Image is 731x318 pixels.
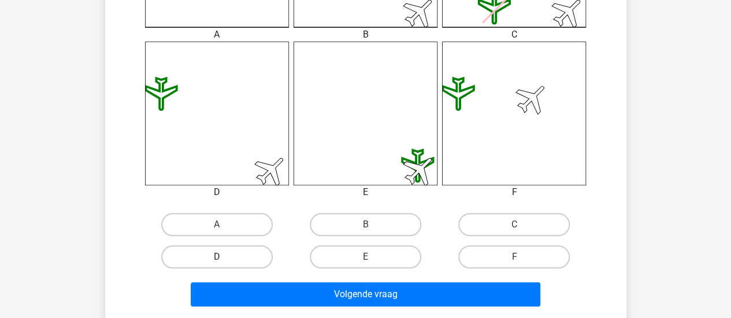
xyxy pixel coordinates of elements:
div: D [136,185,298,199]
button: Volgende vraag [191,282,540,306]
label: E [310,245,421,268]
div: B [285,28,446,42]
label: A [161,213,273,236]
div: E [285,185,446,199]
div: A [136,28,298,42]
label: F [458,245,570,268]
div: F [433,185,595,199]
label: C [458,213,570,236]
label: D [161,245,273,268]
div: C [433,28,595,42]
label: B [310,213,421,236]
